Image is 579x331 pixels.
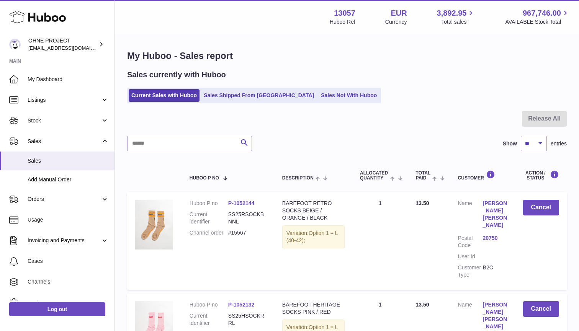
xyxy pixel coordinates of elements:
span: 13.50 [416,302,429,308]
dt: Channel order [190,229,228,236]
div: BAREFOOT RETRO SOCKS BEIGE / ORANGE / BLACK [282,200,345,222]
span: 3,892.95 [437,8,467,18]
span: 967,746.00 [523,8,561,18]
span: Channels [28,278,109,285]
strong: EUR [391,8,407,18]
div: OHNE PROJECT [28,37,97,52]
span: Usage [28,216,109,223]
span: Add Manual Order [28,176,109,183]
a: 3,892.95 Total sales [437,8,476,26]
a: Current Sales with Huboo [129,89,200,102]
span: entries [551,140,567,147]
button: Cancel [523,301,559,317]
span: Settings [28,299,109,306]
span: AVAILABLE Stock Total [505,18,570,26]
span: ALLOCATED Quantity [360,171,388,181]
a: 20750 [483,235,508,242]
span: Option 1 = L (40-42); [286,230,338,243]
h1: My Huboo - Sales report [127,50,567,62]
dd: SS25RSOCKBNNL [228,211,267,225]
dt: User Id [458,253,483,260]
a: 967,746.00 AVAILABLE Stock Total [505,8,570,26]
div: Action / Status [523,170,559,181]
span: Huboo P no [190,176,219,181]
span: Cases [28,258,109,265]
span: Total sales [441,18,475,26]
a: P-1052144 [228,200,255,206]
div: Currency [385,18,407,26]
label: Show [503,140,517,147]
span: 13.50 [416,200,429,206]
dd: B2C [483,264,508,279]
a: Sales Not With Huboo [318,89,379,102]
dt: Huboo P no [190,301,228,308]
img: support@ohneproject.com [9,39,21,50]
dt: Current identifier [190,312,228,327]
dd: SS25HSOCKRRL [228,312,267,327]
td: 1 [352,192,408,290]
span: Description [282,176,314,181]
span: My Dashboard [28,76,109,83]
a: Log out [9,302,105,316]
span: [EMAIL_ADDRESS][DOMAIN_NAME] [28,45,113,51]
dt: Huboo P no [190,200,228,207]
strong: 13057 [334,8,355,18]
span: Sales [28,157,109,165]
span: Orders [28,196,101,203]
h2: Sales currently with Huboo [127,70,226,80]
div: Huboo Ref [330,18,355,26]
dt: Postal Code [458,235,483,249]
dt: Current identifier [190,211,228,225]
img: ORANGESOCKSSMALL.jpg [135,200,173,249]
span: Sales [28,138,101,145]
span: Invoicing and Payments [28,237,101,244]
div: Customer [458,170,508,181]
a: [PERSON_NAME] [PERSON_NAME] [483,301,508,330]
a: Sales Shipped From [GEOGRAPHIC_DATA] [201,89,317,102]
a: P-1052132 [228,302,255,308]
span: Stock [28,117,101,124]
dd: #15567 [228,229,267,236]
div: Variation: [282,225,345,248]
button: Cancel [523,200,559,215]
span: Total paid [416,171,431,181]
a: [PERSON_NAME] [PERSON_NAME] [483,200,508,229]
dt: Customer Type [458,264,483,279]
dt: Name [458,200,483,231]
span: Listings [28,96,101,104]
div: BAREFOOT HERITAGE SOCKS PINK / RED [282,301,345,316]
